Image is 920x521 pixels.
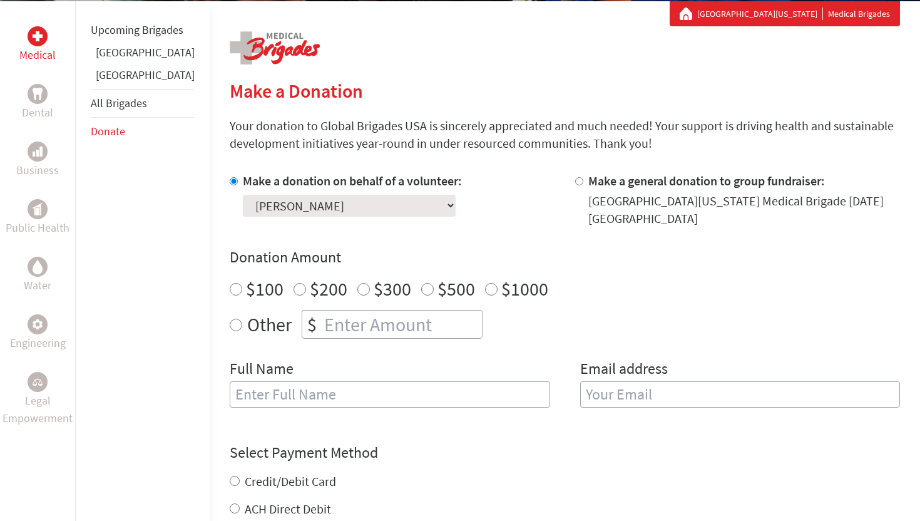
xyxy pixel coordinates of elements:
[302,311,322,338] div: $
[28,257,48,277] div: Water
[28,142,48,162] div: Business
[91,23,183,37] a: Upcoming Brigades
[374,277,411,301] label: $300
[22,84,53,121] a: DentalDental
[245,473,336,489] label: Credit/Debit Card
[33,378,43,386] img: Legal Empowerment
[230,247,900,267] h4: Donation Amount
[3,392,73,427] p: Legal Empowerment
[33,203,43,215] img: Public Health
[230,117,900,152] p: Your donation to Global Brigades USA is sincerely appreciated and much needed! Your support is dr...
[10,314,66,352] a: EngineeringEngineering
[24,257,51,294] a: WaterWater
[3,372,73,427] a: Legal EmpowermentLegal Empowerment
[580,381,901,408] input: Your Email
[91,118,195,145] li: Donate
[28,372,48,392] div: Legal Empowerment
[33,259,43,274] img: Water
[91,66,195,89] li: Guatemala
[6,219,69,237] p: Public Health
[245,501,331,517] label: ACH Direct Debit
[230,381,550,408] input: Enter Full Name
[680,8,890,20] div: Medical Brigades
[437,277,475,301] label: $500
[33,319,43,329] img: Engineering
[24,277,51,294] p: Water
[230,31,320,64] img: logo-medical.png
[501,277,548,301] label: $1000
[22,104,53,121] p: Dental
[16,162,59,179] p: Business
[96,68,195,82] a: [GEOGRAPHIC_DATA]
[33,88,43,100] img: Dental
[10,334,66,352] p: Engineering
[33,31,43,41] img: Medical
[91,16,195,44] li: Upcoming Brigades
[91,44,195,66] li: Ghana
[697,8,823,20] a: [GEOGRAPHIC_DATA][US_STATE]
[19,46,56,64] p: Medical
[230,359,294,381] label: Full Name
[580,359,668,381] label: Email address
[246,277,284,301] label: $100
[243,173,462,188] label: Make a donation on behalf of a volunteer:
[91,124,125,138] a: Donate
[96,45,195,59] a: [GEOGRAPHIC_DATA]
[91,89,195,118] li: All Brigades
[33,147,43,157] img: Business
[16,142,59,179] a: BusinessBusiness
[19,26,56,64] a: MedicalMedical
[230,443,900,463] h4: Select Payment Method
[28,314,48,334] div: Engineering
[322,311,482,338] input: Enter Amount
[91,96,147,110] a: All Brigades
[230,80,900,102] h2: Make a Donation
[247,310,292,339] label: Other
[28,199,48,219] div: Public Health
[310,277,347,301] label: $200
[588,173,825,188] label: Make a general donation to group fundraiser:
[28,26,48,46] div: Medical
[28,84,48,104] div: Dental
[588,192,901,227] div: [GEOGRAPHIC_DATA][US_STATE] Medical Brigade [DATE] [GEOGRAPHIC_DATA]
[6,199,69,237] a: Public HealthPublic Health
